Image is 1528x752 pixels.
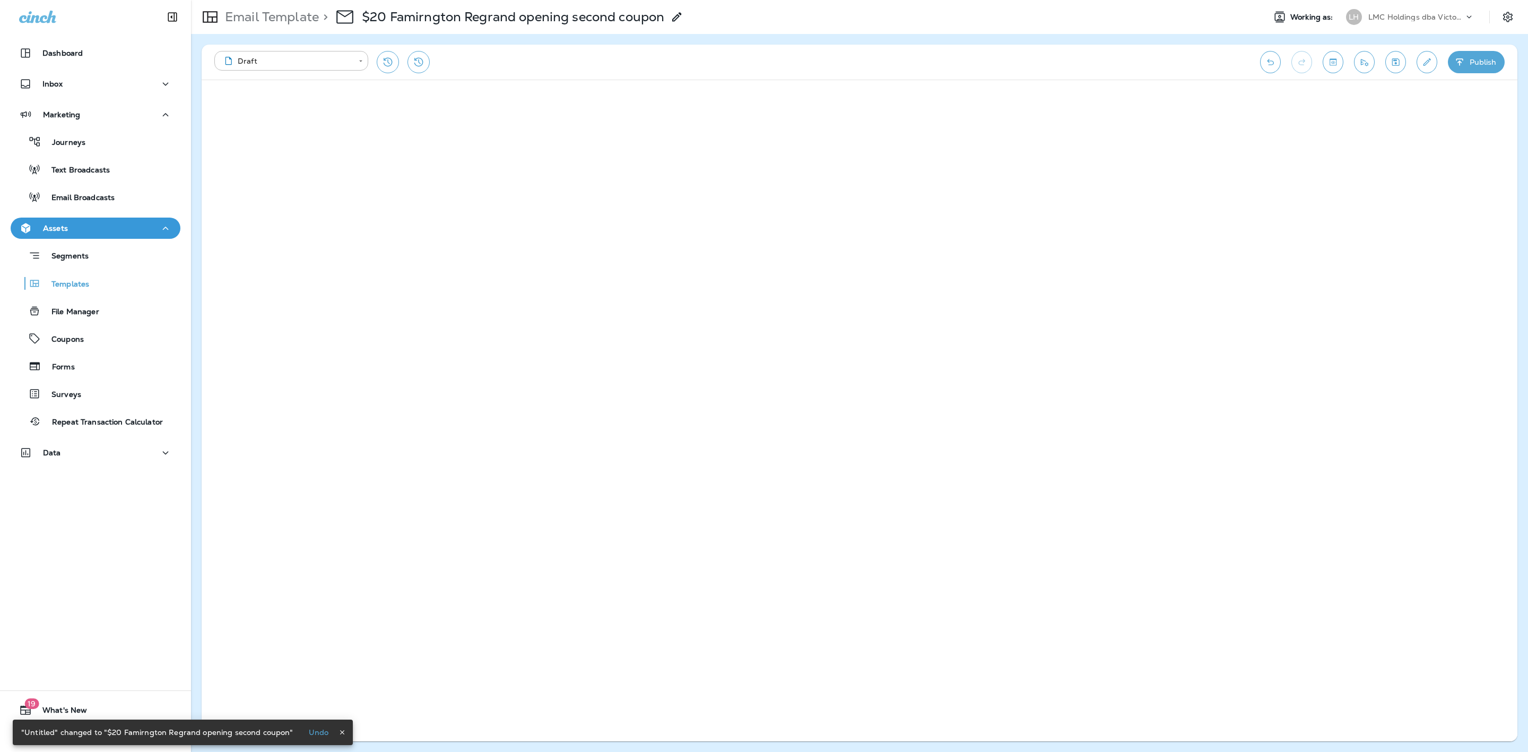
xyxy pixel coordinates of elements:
button: Toggle preview [1323,51,1343,73]
button: Settings [1498,7,1517,27]
p: Text Broadcasts [41,166,110,176]
button: Marketing [11,104,180,125]
button: Support [11,725,180,746]
p: Data [43,448,61,457]
button: Save [1385,51,1406,73]
button: Text Broadcasts [11,158,180,180]
p: Undo [309,728,329,737]
p: Inbox [42,80,63,88]
p: File Manager [41,307,99,317]
button: View Changelog [407,51,430,73]
button: Restore from previous version [377,51,399,73]
p: Marketing [43,110,80,119]
p: Dashboard [42,49,83,57]
p: Email Template [221,9,319,25]
button: Segments [11,244,180,267]
p: Assets [43,224,68,232]
p: Repeat Transaction Calculator [41,418,163,428]
div: Draft [222,56,351,66]
div: "Untitled" changed to "$20 Famirngton Regrand opening second coupon" [21,723,293,742]
button: Publish [1448,51,1505,73]
button: Surveys [11,383,180,405]
button: 19What's New [11,699,180,721]
button: Dashboard [11,42,180,64]
p: Coupons [41,335,84,345]
p: > [319,9,328,25]
button: Send test email [1354,51,1375,73]
button: Undo [1260,51,1281,73]
div: LH [1346,9,1362,25]
span: 19 [24,698,39,709]
button: Assets [11,218,180,239]
button: Coupons [11,327,180,350]
button: Repeat Transaction Calculator [11,410,180,433]
button: Undo [302,726,336,739]
button: Journeys [11,131,180,153]
button: Edit details [1417,51,1437,73]
p: LMC Holdings dba Victory Lane Quick Oil Change [1368,13,1464,21]
button: Collapse Sidebar [158,6,187,28]
p: Segments [41,252,89,262]
p: Forms [41,362,75,373]
p: Journeys [41,138,85,148]
p: $20 Famirngton Regrand opening second coupon [362,9,664,25]
span: What's New [32,706,87,719]
button: File Manager [11,300,180,322]
p: Surveys [41,390,81,400]
button: Inbox [11,73,180,94]
button: Forms [11,355,180,377]
span: Working as: [1290,13,1335,22]
p: Templates [41,280,89,290]
p: Email Broadcasts [41,193,115,203]
button: Templates [11,272,180,295]
button: Data [11,442,180,463]
button: Email Broadcasts [11,186,180,208]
